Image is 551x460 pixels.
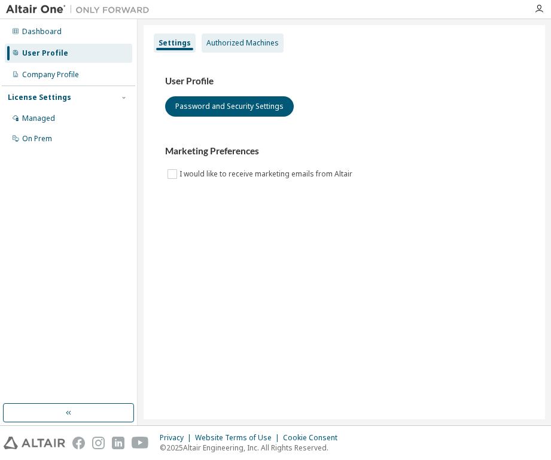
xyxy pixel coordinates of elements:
[22,70,79,80] div: Company Profile
[22,48,68,58] div: User Profile
[159,38,191,48] div: Settings
[22,134,52,144] div: On Prem
[179,167,355,181] label: I would like to receive marketing emails from Altair
[6,4,156,16] img: Altair One
[165,145,523,157] h3: Marketing Preferences
[165,96,294,117] button: Password and Security Settings
[160,443,345,453] p: © 2025 Altair Engineering, Inc. All Rights Reserved.
[112,437,124,449] img: linkedin.svg
[22,114,55,123] div: Managed
[195,433,283,443] div: Website Terms of Use
[165,75,523,87] h3: User Profile
[92,437,105,449] img: instagram.svg
[160,433,195,443] div: Privacy
[4,437,65,449] img: altair_logo.svg
[206,38,279,48] div: Authorized Machines
[72,437,85,449] img: facebook.svg
[8,93,71,102] div: License Settings
[132,437,149,449] img: youtube.svg
[283,433,345,443] div: Cookie Consent
[22,27,62,36] div: Dashboard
